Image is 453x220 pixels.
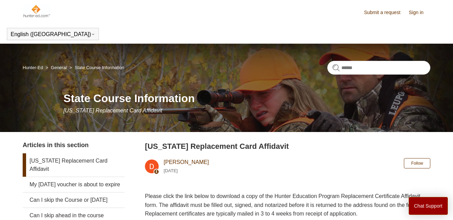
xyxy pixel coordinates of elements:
[23,153,125,177] a: [US_STATE] Replacement Card Affidavit
[44,65,68,70] li: General
[409,9,430,16] a: Sign in
[164,159,209,165] a: [PERSON_NAME]
[23,65,43,70] a: Hunter-Ed
[51,65,67,70] a: General
[145,193,420,217] span: Please click the link below to download a copy of the Hunter Education Program Replacement Certif...
[75,65,124,70] a: State Course Information
[164,168,178,173] time: 02/12/2024, 18:11
[64,90,430,107] h1: State Course Information
[11,31,95,37] button: English ([GEOGRAPHIC_DATA])
[68,65,124,70] li: State Course Information
[404,158,430,168] button: Follow Article
[23,177,125,192] a: My [DATE] voucher is about to expire
[64,108,162,113] span: [US_STATE] Replacement Card Affidavit
[145,141,430,152] h2: Pennsylvania Replacement Card Affidavit
[23,142,89,148] span: Articles in this section
[409,197,448,215] button: Chat Support
[327,61,430,75] input: Search
[23,65,44,70] li: Hunter-Ed
[23,192,125,208] a: Can I skip the Course or [DATE]
[23,4,50,18] img: Hunter-Ed Help Center home page
[364,9,407,16] a: Submit a request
